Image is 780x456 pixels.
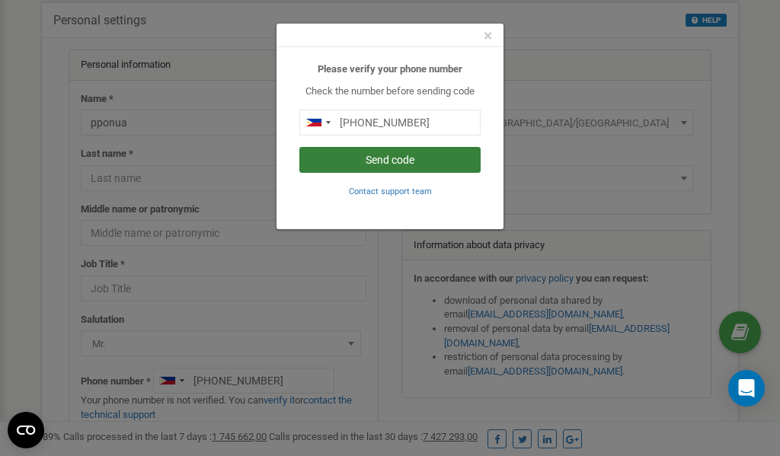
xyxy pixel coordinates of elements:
button: Close [484,28,492,44]
small: Contact support team [349,187,432,196]
a: Contact support team [349,185,432,196]
div: Telephone country code [300,110,335,135]
button: Send code [299,147,481,173]
span: × [484,27,492,45]
p: Check the number before sending code [299,85,481,99]
b: Please verify your phone number [318,63,462,75]
div: Open Intercom Messenger [728,370,765,407]
button: Open CMP widget [8,412,44,448]
input: 0905 123 4567 [299,110,481,136]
